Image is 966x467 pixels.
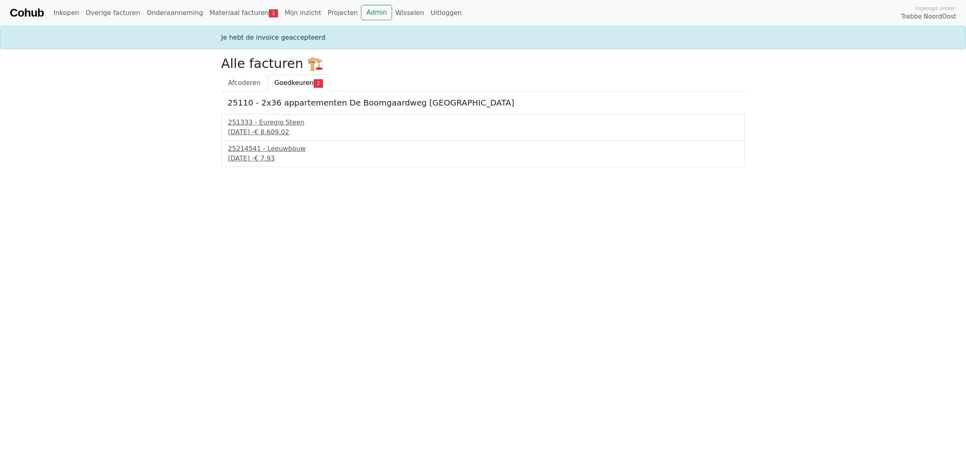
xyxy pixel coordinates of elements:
[281,5,325,21] a: Mijn inzicht
[82,5,143,21] a: Overige facturen
[325,5,361,21] a: Projecten
[228,118,738,137] a: 251333 - Euregio Steen[DATE] -€ 8.609,02
[268,74,330,91] a: Goedkeuren2
[228,144,738,163] a: 25214541 - Leeuwbouw[DATE] -€ 7,93
[206,5,281,21] a: Materiaal facturen2
[10,3,44,23] a: Cohub
[361,5,392,20] a: Admin
[392,5,427,21] a: Wisselen
[254,154,275,162] span: € 7,93
[228,144,738,154] div: 25214541 - Leeuwbouw
[228,127,738,137] div: [DATE] -
[274,79,314,87] span: Goedkeuren
[269,9,278,17] span: 2
[50,5,82,21] a: Inkopen
[228,98,738,108] h5: 25110 - 2x36 appartementen De Boomgaardweg [GEOGRAPHIC_DATA]
[901,12,956,21] span: Trebbe NoordOost
[915,4,956,12] span: Ingelogd onder:
[216,33,750,42] div: Je hebt de invoice geaccepteerd
[221,74,268,91] a: Afcoderen
[228,79,261,87] span: Afcoderen
[143,5,206,21] a: Onderaanneming
[228,118,738,127] div: 251333 - Euregio Steen
[254,128,289,136] span: € 8.609,02
[228,154,738,163] div: [DATE] -
[221,56,745,71] h2: Alle facturen 🏗️
[427,5,465,21] a: Uitloggen
[314,79,323,87] span: 2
